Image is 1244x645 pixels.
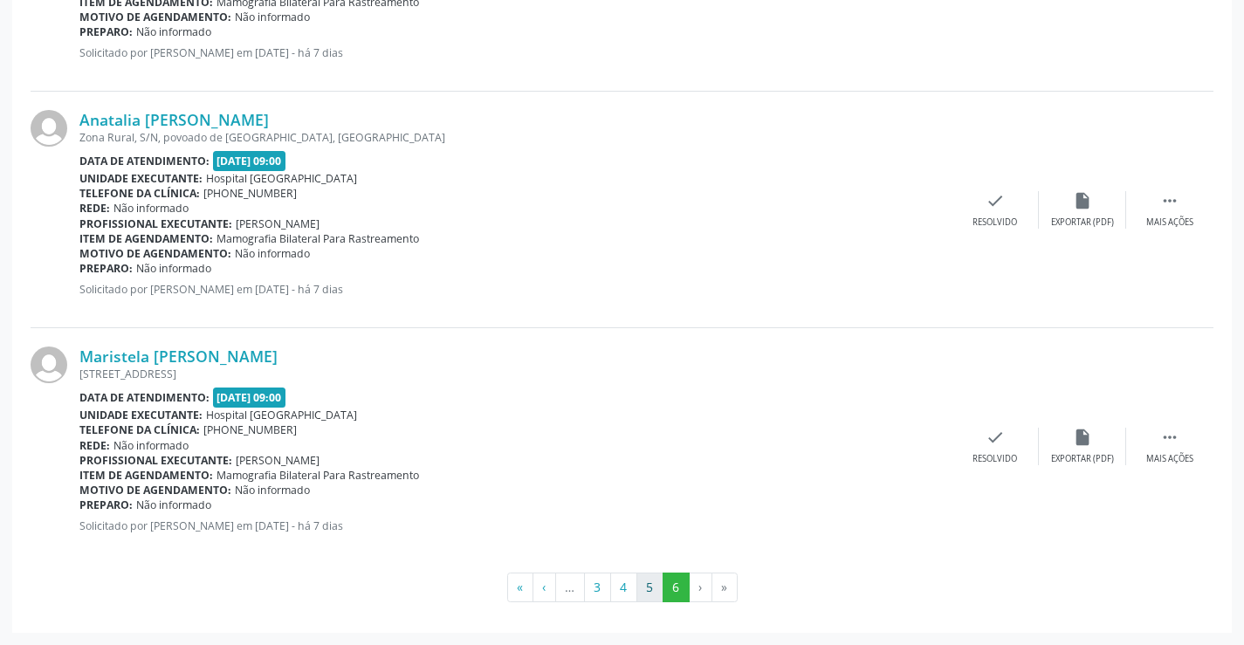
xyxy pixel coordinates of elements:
i:  [1160,428,1179,447]
div: Exportar (PDF) [1051,216,1114,229]
b: Profissional executante: [79,453,232,468]
span: Não informado [235,483,310,497]
b: Motivo de agendamento: [79,246,231,261]
button: Go to page 4 [610,573,637,602]
b: Preparo: [79,497,133,512]
span: Não informado [136,497,211,512]
img: img [31,110,67,147]
span: [DATE] 09:00 [213,151,286,171]
span: Hospital [GEOGRAPHIC_DATA] [206,408,357,422]
b: Data de atendimento: [79,390,210,405]
a: Maristela [PERSON_NAME] [79,347,278,366]
b: Preparo: [79,24,133,39]
b: Telefone da clínica: [79,422,200,437]
button: Go to previous page [533,573,556,602]
button: Go to page 5 [636,573,663,602]
b: Unidade executante: [79,171,203,186]
div: [STREET_ADDRESS] [79,367,952,381]
span: Não informado [113,438,189,453]
a: Anatalia [PERSON_NAME] [79,110,269,129]
div: Exportar (PDF) [1051,453,1114,465]
p: Solicitado por [PERSON_NAME] em [DATE] - há 7 dias [79,282,952,297]
span: Não informado [235,10,310,24]
i:  [1160,191,1179,210]
span: [PHONE_NUMBER] [203,422,297,437]
button: Go to page 6 [663,573,690,602]
b: Motivo de agendamento: [79,483,231,497]
b: Data de atendimento: [79,154,210,168]
button: Go to page 3 [584,573,611,602]
span: [DATE] 09:00 [213,388,286,408]
b: Rede: [79,438,110,453]
img: img [31,347,67,383]
span: [PHONE_NUMBER] [203,186,297,201]
p: Solicitado por [PERSON_NAME] em [DATE] - há 7 dias [79,518,952,533]
b: Item de agendamento: [79,231,213,246]
p: Solicitado por [PERSON_NAME] em [DATE] - há 7 dias [79,45,952,60]
b: Preparo: [79,261,133,276]
div: Resolvido [973,216,1017,229]
i: insert_drive_file [1073,191,1092,210]
i: insert_drive_file [1073,428,1092,447]
span: [PERSON_NAME] [236,453,320,468]
span: Hospital [GEOGRAPHIC_DATA] [206,171,357,186]
b: Profissional executante: [79,216,232,231]
span: [PERSON_NAME] [236,216,320,231]
i: check [986,191,1005,210]
span: Não informado [136,261,211,276]
div: Mais ações [1146,453,1193,465]
div: Resolvido [973,453,1017,465]
span: Mamografia Bilateral Para Rastreamento [216,231,419,246]
b: Unidade executante: [79,408,203,422]
b: Telefone da clínica: [79,186,200,201]
b: Item de agendamento: [79,468,213,483]
span: Não informado [235,246,310,261]
span: Não informado [136,24,211,39]
button: Go to first page [507,573,533,602]
ul: Pagination [31,573,1213,602]
b: Motivo de agendamento: [79,10,231,24]
div: Mais ações [1146,216,1193,229]
span: Mamografia Bilateral Para Rastreamento [216,468,419,483]
span: Não informado [113,201,189,216]
div: Zona Rural, S/N, povoado de [GEOGRAPHIC_DATA], [GEOGRAPHIC_DATA] [79,130,952,145]
i: check [986,428,1005,447]
b: Rede: [79,201,110,216]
